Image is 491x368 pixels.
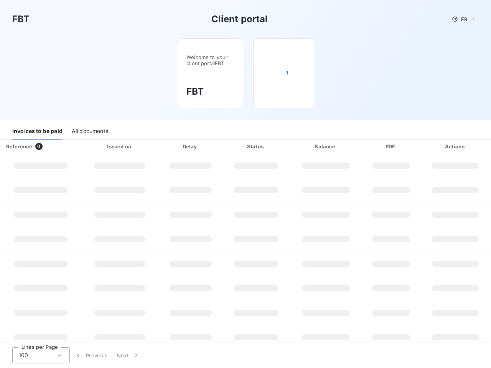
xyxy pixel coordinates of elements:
[72,123,108,140] div: All documents
[364,143,418,150] div: PDF
[186,85,234,99] h3: FBT
[211,12,268,26] h3: Client portal
[12,12,30,26] h3: FBT
[421,143,489,150] div: Actions
[70,347,112,363] button: Previous
[83,143,157,150] div: Issued on
[160,143,221,150] div: Delay
[35,143,42,150] span: 0
[186,54,234,66] span: Welcome to your client portal FBT
[291,143,361,150] div: Balance
[112,347,145,363] button: Next
[461,16,467,22] span: FR
[6,143,32,149] div: Reference
[224,143,288,150] div: Status
[12,123,63,140] div: Invoices to be paid
[19,352,28,359] span: 100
